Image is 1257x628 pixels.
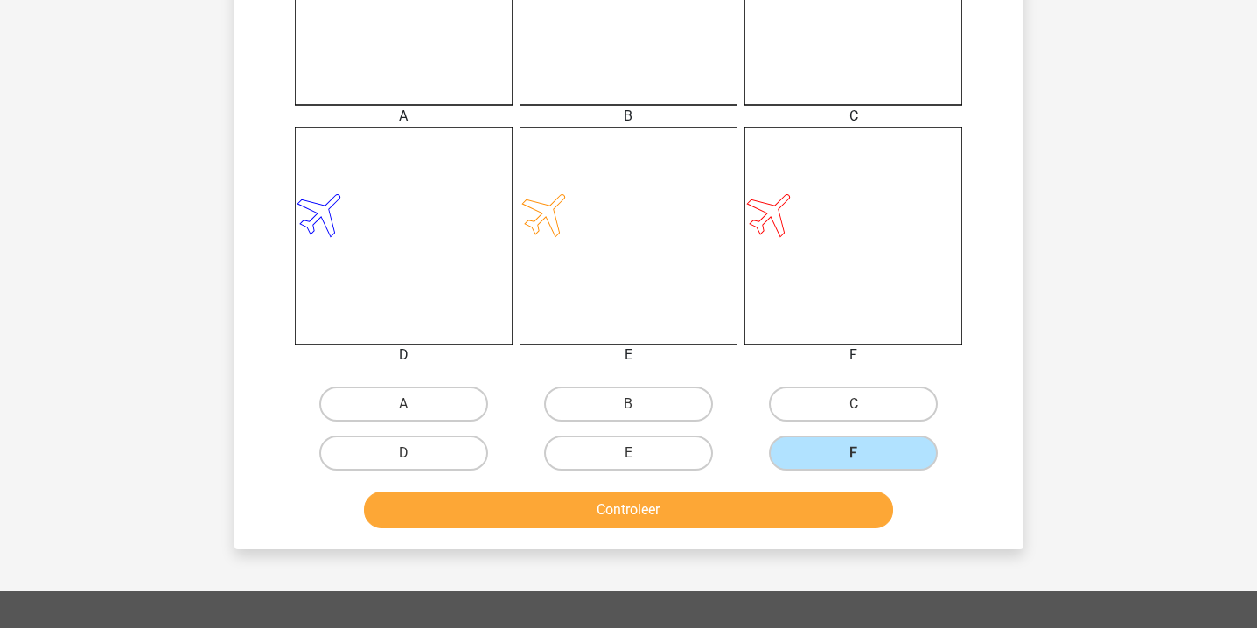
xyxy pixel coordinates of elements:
label: D [319,436,488,471]
div: D [282,345,526,366]
label: B [544,387,713,422]
label: E [544,436,713,471]
label: A [319,387,488,422]
div: E [506,345,751,366]
button: Controleer [364,492,893,528]
div: A [282,106,526,127]
div: B [506,106,751,127]
label: C [769,387,938,422]
div: C [731,106,975,127]
label: F [769,436,938,471]
div: F [731,345,975,366]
